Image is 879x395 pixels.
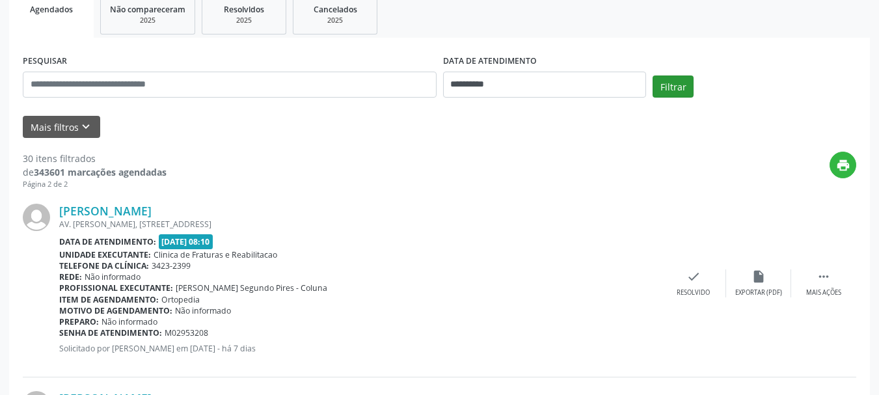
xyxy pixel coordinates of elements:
[23,51,67,72] label: PESQUISAR
[79,120,93,134] i: keyboard_arrow_down
[59,236,156,247] b: Data de atendimento:
[59,249,151,260] b: Unidade executante:
[23,179,167,190] div: Página 2 de 2
[653,75,694,98] button: Filtrar
[59,271,82,282] b: Rede:
[59,343,661,354] p: Solicitado por [PERSON_NAME] em [DATE] - há 7 dias
[23,204,50,231] img: img
[735,288,782,297] div: Exportar (PDF)
[59,294,159,305] b: Item de agendamento:
[23,116,100,139] button: Mais filtroskeyboard_arrow_down
[110,16,185,25] div: 2025
[59,219,661,230] div: AV. [PERSON_NAME], [STREET_ADDRESS]
[165,327,208,338] span: M02953208
[175,305,231,316] span: Não informado
[817,269,831,284] i: 
[59,260,149,271] b: Telefone da clínica:
[152,260,191,271] span: 3423-2399
[677,288,710,297] div: Resolvido
[314,4,357,15] span: Cancelados
[34,166,167,178] strong: 343601 marcações agendadas
[101,316,157,327] span: Não informado
[110,4,185,15] span: Não compareceram
[59,305,172,316] b: Motivo de agendamento:
[686,269,701,284] i: check
[161,294,200,305] span: Ortopedia
[154,249,277,260] span: Clinica de Fraturas e Reabilitacao
[303,16,368,25] div: 2025
[59,327,162,338] b: Senha de atendimento:
[23,165,167,179] div: de
[830,152,856,178] button: print
[806,288,841,297] div: Mais ações
[59,282,173,293] b: Profissional executante:
[224,4,264,15] span: Resolvidos
[443,51,537,72] label: DATA DE ATENDIMENTO
[85,271,141,282] span: Não informado
[836,158,850,172] i: print
[159,234,213,249] span: [DATE] 08:10
[59,204,152,218] a: [PERSON_NAME]
[23,152,167,165] div: 30 itens filtrados
[751,269,766,284] i: insert_drive_file
[211,16,277,25] div: 2025
[176,282,327,293] span: [PERSON_NAME] Segundo Pires - Coluna
[59,316,99,327] b: Preparo:
[30,4,73,15] span: Agendados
